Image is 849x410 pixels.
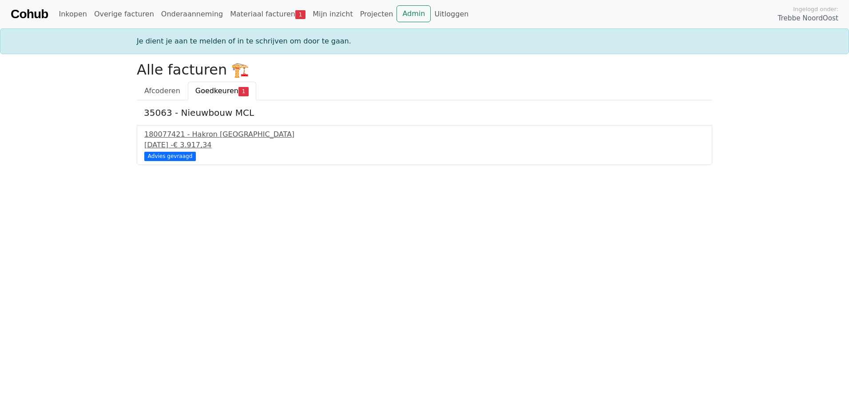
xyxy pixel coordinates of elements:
a: Materiaal facturen1 [226,5,309,23]
a: Admin [397,5,431,22]
div: Advies gevraagd [144,152,196,161]
a: Afcoderen [137,82,188,100]
a: Projecten [357,5,397,23]
span: Goedkeuren [195,87,238,95]
a: Cohub [11,4,48,25]
a: Overige facturen [91,5,158,23]
h2: Alle facturen 🏗️ [137,61,712,78]
span: Trebbe NoordOost [778,13,838,24]
a: Goedkeuren1 [188,82,256,100]
span: Ingelogd onder: [793,5,838,13]
a: 180077421 - Hakron [GEOGRAPHIC_DATA][DATE] -€ 3.917,34 Advies gevraagd [144,129,705,160]
div: [DATE] - [144,140,705,150]
a: Mijn inzicht [309,5,357,23]
a: Inkopen [55,5,90,23]
span: Afcoderen [144,87,180,95]
div: 180077421 - Hakron [GEOGRAPHIC_DATA] [144,129,705,140]
h5: 35063 - Nieuwbouw MCL [144,107,705,118]
div: Je dient je aan te melden of in te schrijven om door te gaan. [131,36,718,47]
span: 1 [238,87,249,96]
a: Onderaanneming [158,5,226,23]
span: € 3.917,34 [173,141,212,149]
a: Uitloggen [431,5,472,23]
span: 1 [295,10,305,19]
